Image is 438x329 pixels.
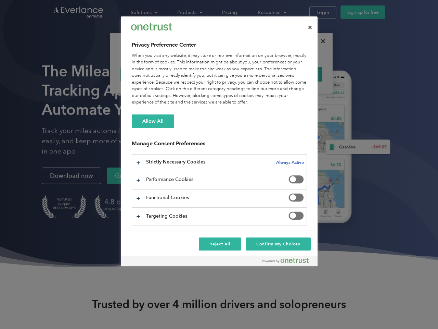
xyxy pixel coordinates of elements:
[121,16,318,266] div: Preference center
[132,114,174,128] button: Allow All
[262,258,314,266] a: Powered by OneTrust Opens in a new Tab
[131,20,172,34] div: Everlance
[199,237,241,251] button: Reject All
[302,20,318,35] button: Close
[131,23,172,30] img: Everlance
[121,16,318,266] div: Privacy Preference Center
[132,140,307,151] h3: Manage Consent Preferences
[132,41,307,49] h2: Privacy Preference Center
[132,52,307,106] div: When you visit any website, it may store or retrieve information on your browser, mostly in the f...
[246,237,310,251] button: Confirm My Choices
[262,258,309,263] img: Powered by OneTrust Opens in a new Tab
